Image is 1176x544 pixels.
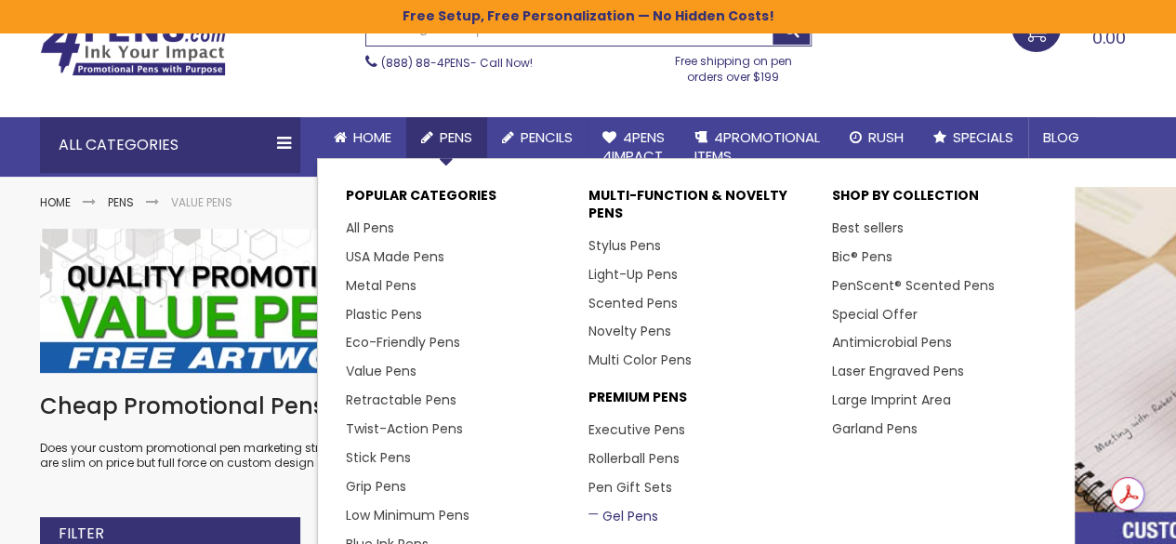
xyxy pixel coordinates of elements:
strong: Filter [59,524,104,544]
span: 0.00 [1092,26,1126,49]
img: 4Pens Custom Pens and Promotional Products [40,17,226,76]
span: Pencils [521,127,573,147]
strong: Value Pens [171,194,232,210]
a: Pens [108,194,134,210]
a: Home [40,194,71,210]
a: Rollerball Pens [588,449,680,468]
a: Gel Pens [588,507,658,525]
a: Blog [1028,117,1094,158]
p: Premium Pens [588,389,813,416]
a: Specials [918,117,1028,158]
a: Stick Pens [346,448,411,467]
a: Grip Pens [346,477,406,496]
span: 4Pens 4impact [602,127,665,166]
a: PenScent® Scented Pens [831,276,994,295]
a: 4Pens4impact [588,117,680,178]
a: 4PROMOTIONALITEMS [680,117,835,178]
a: Pens [406,117,487,158]
a: Light-Up Pens [588,265,678,284]
span: 4PROMOTIONAL ITEMS [694,127,820,166]
a: Laser Engraved Pens [831,362,963,380]
div: Free shipping on pen orders over $199 [655,46,812,84]
a: Bic® Pens [831,247,892,266]
span: Home [353,127,391,147]
a: Multi Color Pens [588,351,692,369]
a: Pencils [487,117,588,158]
a: Executive Pens [588,420,685,439]
a: Plastic Pens [346,305,422,324]
a: Novelty Pens [588,322,671,340]
div: All Categories [40,117,300,173]
a: Antimicrobial Pens [831,333,951,352]
div: Does your custom promotional pen marketing strategy need a pick me up? We have just the marketing... [40,391,1137,471]
a: (888) 88-4PENS [381,55,470,71]
span: Rush [868,127,904,147]
img: Value Pens [40,229,1137,373]
span: Pens [440,127,472,147]
span: Specials [953,127,1013,147]
a: Large Imprint Area [831,391,950,409]
a: Best sellers [831,219,903,237]
span: Blog [1043,127,1079,147]
a: All Pens [346,219,394,237]
p: Multi-Function & Novelty Pens [588,187,813,232]
h1: Cheap Promotional Pens [40,391,1137,421]
a: Special Offer [831,305,917,324]
a: Scented Pens [588,294,678,312]
a: Value Pens [346,362,416,380]
a: Pen Gift Sets [588,478,672,497]
a: Retractable Pens [346,391,456,409]
span: - Call Now! [381,55,533,71]
a: Eco-Friendly Pens [346,333,460,352]
a: Rush [835,117,918,158]
a: USA Made Pens [346,247,444,266]
a: Twist-Action Pens [346,419,463,438]
a: Metal Pens [346,276,416,295]
a: Low Minimum Pens [346,506,469,524]
p: Shop By Collection [831,187,1055,214]
p: Popular Categories [346,187,570,214]
a: Home [319,117,406,158]
a: Stylus Pens [588,236,661,255]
